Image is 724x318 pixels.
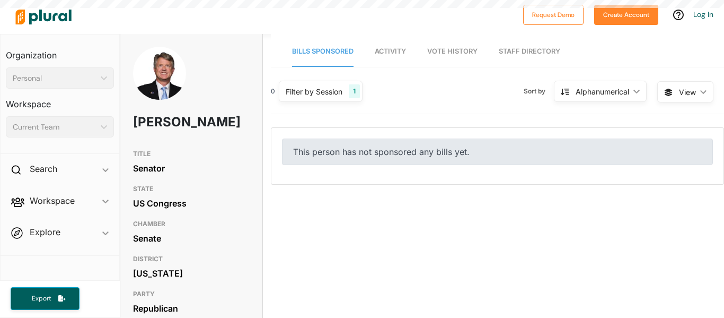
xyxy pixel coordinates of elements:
[292,47,354,55] span: Bills Sponsored
[693,10,713,19] a: Log In
[30,163,57,175] h2: Search
[271,87,275,96] div: 0
[594,8,658,20] a: Create Account
[6,89,114,112] h3: Workspace
[524,87,554,96] span: Sort by
[6,40,114,63] h3: Organization
[292,37,354,67] a: Bills Sponsored
[282,139,713,165] div: This person has not sponsored any bills yet.
[375,47,406,55] span: Activity
[523,5,584,25] button: Request Demo
[375,37,406,67] a: Activity
[594,5,658,25] button: Create Account
[133,106,203,138] h1: [PERSON_NAME]
[286,86,342,97] div: Filter by Session
[13,122,96,133] div: Current Team
[133,148,250,160] h3: TITLE
[523,8,584,20] a: Request Demo
[133,183,250,195] h3: STATE
[427,37,478,67] a: Vote History
[576,86,629,97] div: Alphanumerical
[133,47,186,111] img: Headshot of Roger Marshall
[133,218,250,230] h3: CHAMBER
[133,195,250,211] div: US Congress
[133,288,250,300] h3: PARTY
[133,300,250,316] div: Republican
[11,287,80,310] button: Export
[349,84,360,98] div: 1
[133,160,250,176] div: Senator
[133,253,250,265] h3: DISTRICT
[427,47,478,55] span: Vote History
[133,265,250,281] div: [US_STATE]
[133,230,250,246] div: Senate
[499,37,560,67] a: Staff Directory
[24,294,58,303] span: Export
[679,87,696,98] span: View
[13,73,96,84] div: Personal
